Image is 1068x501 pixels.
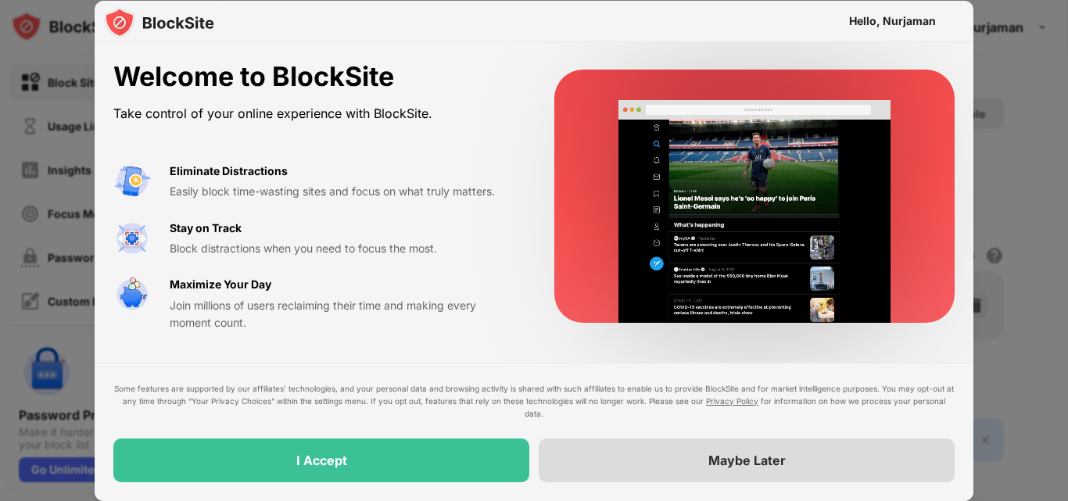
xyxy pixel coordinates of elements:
div: I Accept [296,453,347,468]
div: Stay on Track [170,220,242,237]
div: Welcome to BlockSite [113,61,517,93]
div: Maybe Later [708,453,786,468]
div: Block distractions when you need to focus the most. [170,240,517,257]
div: Take control of your online experience with BlockSite. [113,102,517,125]
div: Eliminate Distractions [170,163,288,180]
a: Privacy Policy [706,396,758,406]
div: Hello, Nurjaman [849,15,936,27]
div: Join millions of users reclaiming their time and making every moment count. [170,297,517,332]
img: value-safe-time.svg [113,276,151,313]
img: logo-blocksite.svg [104,7,214,38]
img: value-focus.svg [113,220,151,257]
div: Easily block time-wasting sites and focus on what truly matters. [170,183,517,200]
img: value-avoid-distractions.svg [113,163,151,200]
div: Maximize Your Day [170,276,271,293]
div: Some features are supported by our affiliates’ technologies, and your personal data and browsing ... [113,382,955,420]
